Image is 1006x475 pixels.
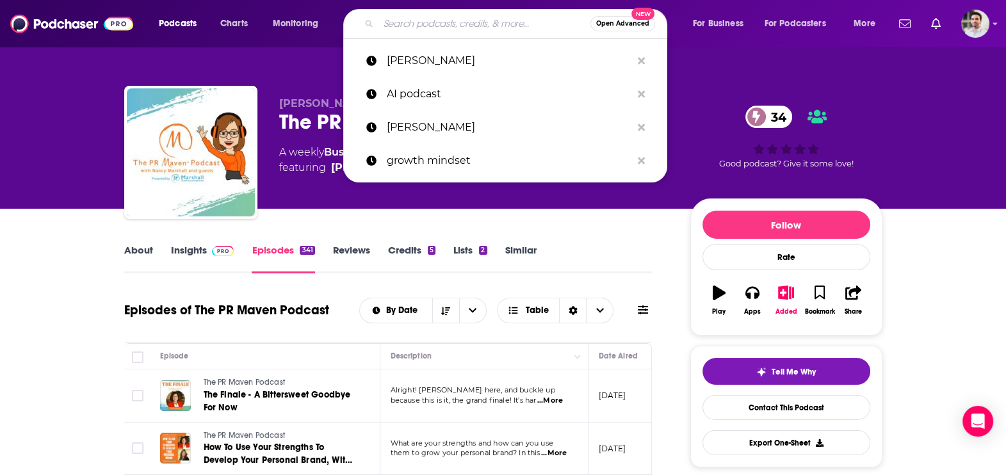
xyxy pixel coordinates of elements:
span: Toggle select row [132,442,143,454]
span: ...More [537,396,563,406]
span: Toggle select row [132,390,143,401]
div: Rate [702,244,870,270]
div: Sort Direction [559,298,586,323]
div: Apps [744,308,761,316]
span: because this is it, the grand finale! It's har [391,396,537,405]
span: Alright! [PERSON_NAME] here, and buckle up [391,385,555,394]
img: Podchaser - Follow, Share and Rate Podcasts [10,12,133,36]
p: AI podcast [387,77,631,111]
a: The PR Maven Podcast [204,430,357,442]
div: Play [712,308,726,316]
button: Apps [736,277,769,323]
span: New [631,8,654,20]
a: AI podcast [343,77,667,111]
span: The Finale - A Bittersweet Goodbye For Now [204,389,351,413]
a: Nancy Marshall [331,160,423,175]
span: Open Advanced [596,20,649,27]
img: User Profile [961,10,989,38]
div: 5 [428,246,435,255]
div: A weekly podcast [279,145,473,175]
div: Bookmark [804,308,834,316]
button: Choose View [497,298,614,323]
button: Show profile menu [961,10,989,38]
div: Date Aired [599,348,638,364]
div: Search podcasts, credits, & more... [355,9,679,38]
img: tell me why sparkle [756,367,767,377]
div: Share [845,308,862,316]
a: The PR Maven Podcast [204,377,357,389]
button: open menu [360,306,432,315]
span: Monitoring [273,15,318,33]
a: Episodes341 [252,244,314,273]
span: Tell Me Why [772,367,816,377]
div: Added [775,308,797,316]
a: growth mindset [343,144,667,177]
span: More [854,15,875,33]
div: Open Intercom Messenger [962,406,993,437]
div: Description [391,348,432,364]
span: Table [526,306,549,315]
span: [PERSON_NAME] [279,97,371,109]
button: Added [769,277,802,323]
span: Charts [220,15,248,33]
a: Reviews [333,244,370,273]
a: Charts [212,13,256,34]
a: Credits5 [388,244,435,273]
div: 2 [479,246,487,255]
a: Show notifications dropdown [894,13,916,35]
button: open menu [684,13,759,34]
a: Contact This Podcast [702,395,870,420]
div: 341 [300,246,314,255]
button: Sort Direction [432,298,459,323]
span: For Podcasters [765,15,826,33]
p: [DATE] [599,443,626,454]
p: dave march [387,111,631,144]
span: The PR Maven Podcast [204,378,285,387]
span: By Date [386,306,422,315]
span: The PR Maven Podcast [204,431,285,440]
div: 34Good podcast? Give it some love! [690,97,882,177]
span: What are your strengths and how can you use [391,439,553,447]
a: [PERSON_NAME] [343,111,667,144]
button: open menu [459,298,486,323]
h1: Episodes of The PR Maven Podcast [124,302,329,318]
span: them to grow your personal brand? In this [391,448,540,457]
a: Similar [505,244,537,273]
img: The PR Maven Podcast [127,88,255,216]
span: Podcasts [159,15,197,33]
button: Play [702,277,736,323]
a: The Finale - A Bittersweet Goodbye For Now [204,389,357,414]
div: Episode [160,348,189,364]
span: Logged in as sam_beutlerink [961,10,989,38]
span: Good podcast? Give it some love! [719,159,854,168]
a: 34 [745,106,793,128]
button: open menu [756,13,845,34]
p: [DATE] [599,390,626,401]
a: [PERSON_NAME] [343,44,667,77]
h2: Choose List sort [359,298,487,323]
span: For Business [693,15,743,33]
p: chad durfee [387,44,631,77]
input: Search podcasts, credits, & more... [378,13,590,34]
span: ...More [541,448,567,458]
button: tell me why sparkleTell Me Why [702,358,870,385]
button: Share [836,277,870,323]
span: featuring [279,160,473,175]
a: Business [324,146,371,158]
button: Bookmark [803,277,836,323]
span: 34 [758,106,793,128]
a: Show notifications dropdown [926,13,946,35]
p: growth mindset [387,144,631,177]
a: InsightsPodchaser Pro [171,244,234,273]
button: open menu [264,13,335,34]
a: How To Use Your Strengths To Develop Your Personal Brand, With [PERSON_NAME] – Episode 141 [204,441,357,467]
button: Follow [702,211,870,239]
a: Lists2 [453,244,487,273]
button: Column Actions [570,349,585,364]
img: Podchaser Pro [212,246,234,256]
button: Export One-Sheet [702,430,870,455]
button: Open AdvancedNew [590,16,655,31]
